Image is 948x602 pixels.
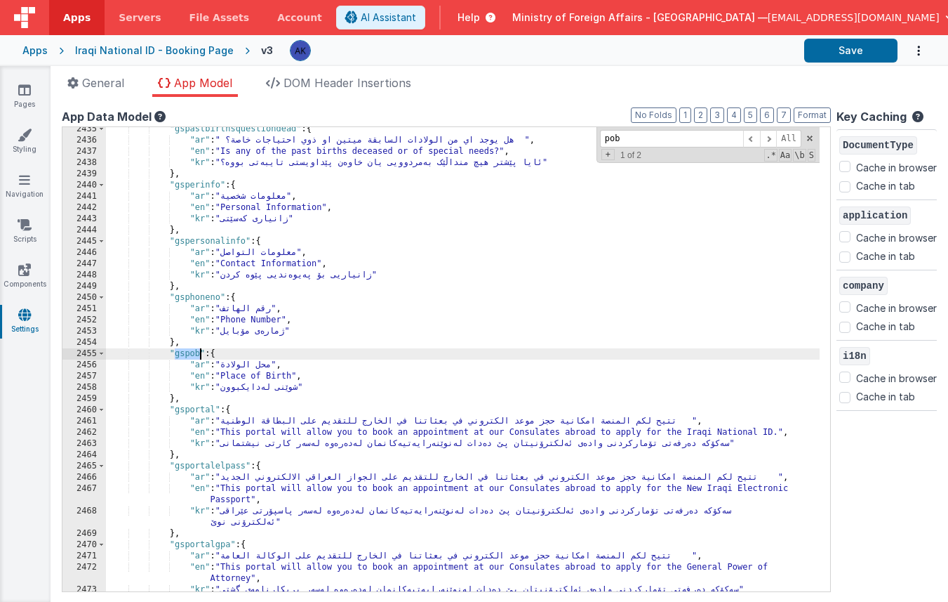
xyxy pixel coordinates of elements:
[62,157,106,169] div: 2438
[336,6,425,30] button: AI Assistant
[22,44,48,58] div: Apps
[62,483,106,506] div: 2467
[808,149,815,162] span: Search In Selection
[856,299,937,315] label: Cache in browser
[62,551,106,562] div: 2471
[189,11,250,25] span: File Assets
[62,108,831,125] div: App Data Model
[63,11,91,25] span: Apps
[62,270,106,281] div: 2448
[779,149,792,162] span: CaseSensitive Search
[727,107,741,123] button: 4
[62,405,106,416] div: 2460
[679,107,691,123] button: 1
[283,76,411,90] span: DOM Header Insertions
[62,281,106,292] div: 2449
[361,11,416,25] span: AI Assistant
[119,11,161,25] span: Servers
[776,130,801,148] span: Alt-Enter
[62,416,106,427] div: 2461
[62,382,106,393] div: 2458
[62,247,106,259] div: 2446
[744,107,757,123] button: 5
[62,169,106,180] div: 2439
[856,178,915,193] label: Cache in tab
[62,292,106,303] div: 2450
[710,107,724,123] button: 3
[261,44,279,58] div: v3
[75,44,234,58] div: Iraqi National ID - Booking Page
[794,107,831,123] button: Format
[62,135,106,146] div: 2436
[839,277,888,295] span: company
[777,107,791,123] button: 7
[62,202,106,214] div: 2442
[62,337,106,348] div: 2454
[856,319,915,334] label: Cache in tab
[62,562,106,584] div: 2472
[62,472,106,483] div: 2466
[62,393,106,405] div: 2459
[62,225,106,236] div: 2444
[856,228,937,245] label: Cache in browser
[62,191,106,202] div: 2441
[62,146,106,157] div: 2437
[836,111,907,124] h4: Key Caching
[839,347,870,365] span: i18n
[897,37,926,65] button: Options
[62,360,106,371] div: 2456
[62,539,106,551] div: 2470
[839,136,917,155] span: DocumentType
[62,371,106,382] div: 2457
[62,326,106,337] div: 2453
[760,107,774,123] button: 6
[631,107,676,123] button: No Folds
[512,11,768,25] span: Ministry of Foreign Affairs - [GEOGRAPHIC_DATA] —
[856,389,915,404] label: Cache in tab
[856,249,915,263] label: Cache in tab
[62,259,106,270] div: 2447
[62,303,106,315] div: 2451
[62,180,106,191] div: 2440
[694,107,707,123] button: 2
[62,461,106,472] div: 2465
[768,11,940,25] span: [EMAIL_ADDRESS][DOMAIN_NAME]
[62,438,106,450] div: 2463
[62,315,106,326] div: 2452
[62,528,106,539] div: 2469
[62,450,106,461] div: 2464
[62,348,106,360] div: 2455
[291,41,310,60] img: 1f6063d0be199a6b217d3045d703aa70
[839,207,911,225] span: application
[62,124,106,135] div: 2435
[764,149,777,162] span: RegExp Search
[793,149,806,162] span: Whole Word Search
[62,236,106,247] div: 2445
[601,149,615,160] span: Toggel Replace mode
[62,584,106,596] div: 2473
[62,427,106,438] div: 2462
[804,39,897,63] button: Save
[62,214,106,225] div: 2443
[615,150,647,160] span: 1 of 2
[856,158,937,175] label: Cache in browser
[174,76,232,90] span: App Model
[82,76,124,90] span: General
[458,11,480,25] span: Help
[856,369,937,386] label: Cache in browser
[600,130,743,148] input: Search for
[62,506,106,528] div: 2468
